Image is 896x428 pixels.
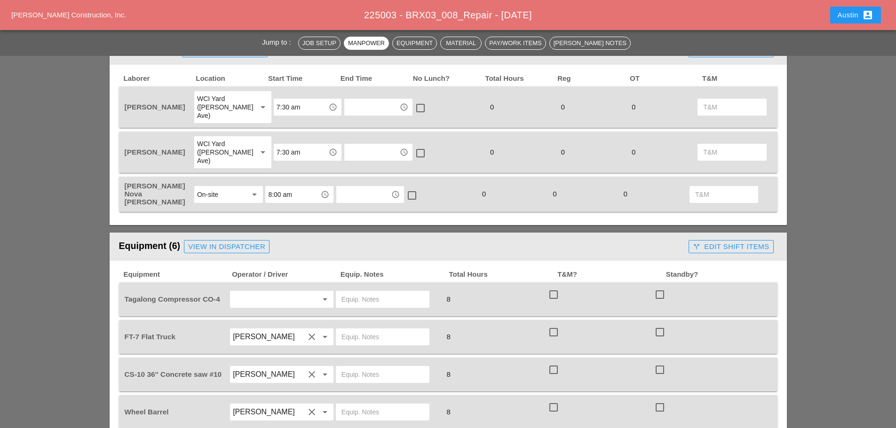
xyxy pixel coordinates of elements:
[703,145,761,160] input: T&M
[443,370,454,378] span: 8
[341,292,424,307] input: Equip. Notes
[267,73,340,84] span: Start Time
[440,37,482,50] button: Material
[364,10,532,20] span: 225003 - BRX03_008_Repair - [DATE]
[262,38,295,46] span: Jump to :
[695,187,753,202] input: T&M
[348,39,385,48] div: Manpower
[341,405,424,420] input: Equip. Notes
[478,190,490,198] span: 0
[486,103,498,111] span: 0
[257,147,269,158] i: arrow_drop_down
[486,148,498,156] span: 0
[400,103,408,111] i: access_time
[862,9,873,21] i: account_box
[557,103,568,111] span: 0
[443,333,454,341] span: 8
[319,294,331,305] i: arrow_drop_down
[556,73,629,84] span: Reg
[554,39,626,48] div: [PERSON_NAME] Notes
[557,148,568,156] span: 0
[321,190,329,199] i: access_time
[249,189,260,200] i: arrow_drop_down
[344,37,389,50] button: Manpower
[400,148,408,156] i: access_time
[306,369,317,380] i: clear
[556,269,665,280] span: T&M?
[123,73,195,84] span: Laborer
[125,333,176,341] span: FT-7 Flat Truck
[701,73,774,84] span: T&M
[233,329,304,344] input: Rudolph Bell
[233,405,304,420] input: Yancy Matos
[838,9,873,21] div: Austin
[257,101,269,113] i: arrow_drop_down
[628,103,639,111] span: 0
[549,190,560,198] span: 0
[119,237,685,256] div: Equipment (6)
[391,190,400,199] i: access_time
[125,182,185,206] span: [PERSON_NAME] Nova [PERSON_NAME]
[341,329,424,344] input: Equip. Notes
[448,269,557,280] span: Total Hours
[340,73,412,84] span: End Time
[306,331,317,342] i: clear
[329,103,337,111] i: access_time
[485,37,546,50] button: Pay/Work Items
[195,73,267,84] span: Location
[443,295,454,303] span: 8
[340,269,448,280] span: Equip. Notes
[443,408,454,416] span: 8
[444,39,477,48] div: Material
[231,269,340,280] span: Operator / Driver
[628,148,639,156] span: 0
[319,331,331,342] i: arrow_drop_down
[306,406,317,418] i: clear
[703,100,761,115] input: T&M
[125,295,220,303] span: Tagalong Compressor CO-4
[302,39,336,48] div: Job Setup
[125,148,185,156] span: [PERSON_NAME]
[125,408,169,416] span: Wheel Barrel
[125,103,185,111] span: [PERSON_NAME]
[197,140,249,165] div: WCI Yard ([PERSON_NAME] Ave)
[412,73,484,84] span: No Lunch?
[484,73,556,84] span: Total Hours
[188,241,265,252] div: View in Dispatcher
[396,39,433,48] div: Equipment
[298,37,341,50] button: Job Setup
[184,240,270,253] a: View in Dispatcher
[392,37,437,50] button: Equipment
[319,369,331,380] i: arrow_drop_down
[197,94,249,120] div: WCI Yard ([PERSON_NAME] Ave)
[693,241,769,252] div: Edit Shift Items
[233,367,304,382] input: Yancy Matos
[830,7,881,23] button: Austin
[341,367,424,382] input: Equip. Notes
[123,269,231,280] span: Equipment
[329,148,337,156] i: access_time
[693,243,700,250] i: call_split
[629,73,701,84] span: OT
[125,370,222,378] span: CS-10 36" Concrete saw #10
[11,11,126,19] a: [PERSON_NAME] Construction, Inc.
[197,190,218,199] div: On-site
[620,190,631,198] span: 0
[549,37,631,50] button: [PERSON_NAME] Notes
[665,269,774,280] span: Standby?
[489,39,541,48] div: Pay/Work Items
[689,240,773,253] button: Edit Shift Items
[319,406,331,418] i: arrow_drop_down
